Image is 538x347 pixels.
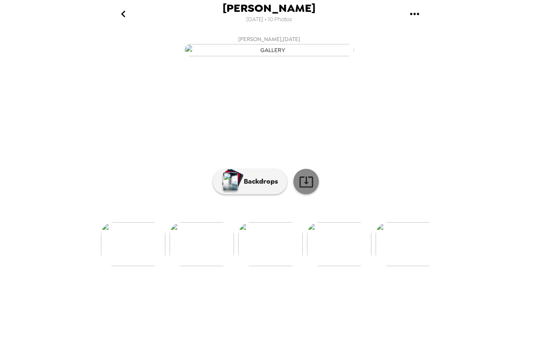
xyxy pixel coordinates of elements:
img: gallery [238,222,303,266]
p: Backdrops [240,176,278,187]
span: [PERSON_NAME] [223,3,315,14]
button: [PERSON_NAME],[DATE] [100,32,439,59]
img: gallery [170,222,234,266]
img: gallery [376,222,440,266]
span: [PERSON_NAME] , [DATE] [238,34,300,44]
img: gallery [307,222,371,266]
span: [DATE] • 10 Photos [246,14,292,25]
img: gallery [184,44,354,56]
img: gallery [101,222,165,266]
button: Backdrops [213,169,287,194]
